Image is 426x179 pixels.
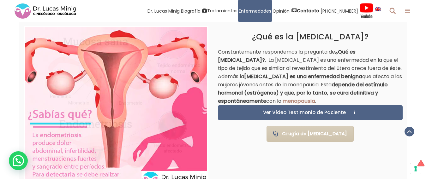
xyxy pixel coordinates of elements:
strong: Contacto [297,8,319,14]
a: Cirugía de [MEDICAL_DATA] [267,126,354,142]
span: [PHONE_NUMBER] [321,7,358,14]
span: Ver Vídeo Testimonio de Paciente [260,110,347,115]
strong: depende del estímulo hormonal (estrógenos) y que, por lo tanto, se cura definitiva y espontáneamente [218,81,388,105]
strong: [MEDICAL_DATA] es una enfermedad benigna [244,73,362,80]
h2: ¿Qué es la [MEDICAL_DATA]? [218,32,403,42]
span: Enfermedades [239,7,271,14]
p: Constantemente respondemos la pregunta de , La [MEDICAL_DATA] es una enfermedad en la que el tipo... [218,48,403,105]
a: Ver Vídeo Testimonio de Paciente [218,105,403,120]
span: Biografía [181,7,201,14]
span: Dr. Lucas Minig [147,7,180,14]
span: Opinión [273,7,290,14]
a: menopausia [283,97,315,105]
img: Videos Youtube Ginecología [359,3,374,19]
img: language english [375,7,381,11]
span: Tratamientos [207,7,237,14]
